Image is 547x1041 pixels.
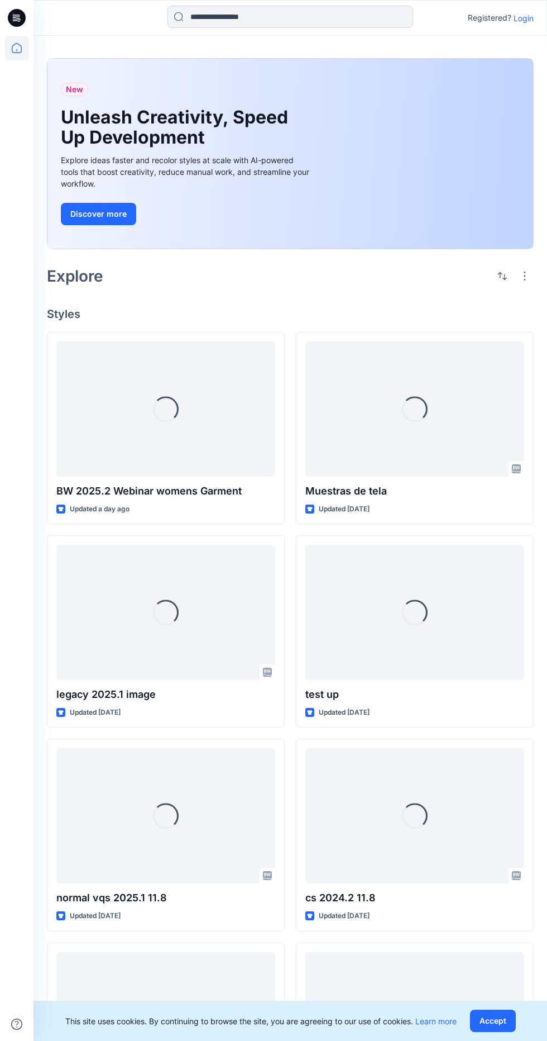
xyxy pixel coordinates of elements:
p: BW 2025.2 Webinar womens Garment [56,483,275,499]
a: Discover more [61,203,312,225]
h1: Unleash Creativity, Speed Up Development [61,107,295,148]
p: Updated [DATE] [70,910,121,922]
p: Muestras de tela [305,483,524,499]
p: test up [305,687,524,702]
p: cs 2024.2 11.8 [305,890,524,906]
p: Updated [DATE] [319,910,370,922]
h4: Styles [47,307,534,321]
p: Updated a day ago [70,503,129,515]
a: Learn more [415,1016,457,1026]
p: normal vqs 2025.1 11.8 [56,890,275,906]
p: legacy 2025.1 image [56,687,275,702]
button: Accept [470,1010,516,1032]
button: Discover more [61,203,136,225]
p: Registered? [468,11,511,25]
p: This site uses cookies. By continuing to browse the site, you are agreeing to our use of cookies. [65,1015,457,1027]
p: Login [514,12,534,24]
span: New [66,83,83,96]
h2: Explore [47,267,103,285]
div: Explore ideas faster and recolor styles at scale with AI-powered tools that boost creativity, red... [61,154,312,189]
p: Updated [DATE] [70,707,121,719]
p: Updated [DATE] [319,707,370,719]
p: Updated [DATE] [319,503,370,515]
